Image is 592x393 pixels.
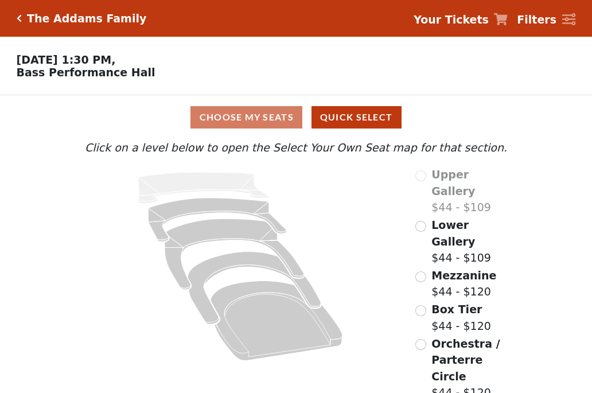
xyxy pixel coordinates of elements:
[431,269,496,282] span: Mezzanine
[431,166,510,216] label: $44 - $109
[149,198,287,242] path: Lower Gallery - Seats Available: 211
[517,11,575,28] a: Filters
[27,12,146,25] h5: The Addams Family
[431,303,482,316] span: Box Tier
[17,14,22,22] a: Click here to go back to filters
[414,11,508,28] a: Your Tickets
[431,168,475,197] span: Upper Gallery
[431,217,510,266] label: $44 - $109
[82,139,510,156] p: Click on a level below to open the Select Your Own Seat map for that section.
[431,267,496,300] label: $44 - $120
[517,13,556,26] strong: Filters
[431,337,500,383] span: Orchestra / Parterre Circle
[311,106,402,129] button: Quick Select
[431,301,491,334] label: $44 - $120
[138,172,269,204] path: Upper Gallery - Seats Available: 0
[211,281,343,361] path: Orchestra / Parterre Circle - Seats Available: 101
[414,13,489,26] strong: Your Tickets
[431,219,475,248] span: Lower Gallery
